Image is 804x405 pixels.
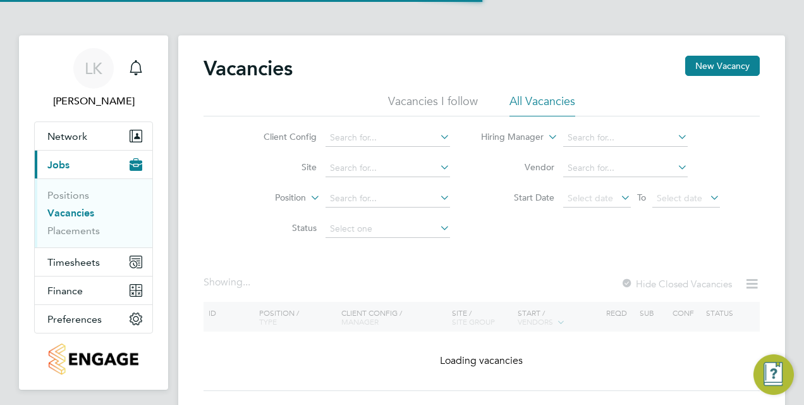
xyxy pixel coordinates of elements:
[326,159,450,177] input: Search for...
[47,256,100,268] span: Timesheets
[326,220,450,238] input: Select one
[657,192,702,204] span: Select date
[35,248,152,276] button: Timesheets
[621,278,732,290] label: Hide Closed Vacancies
[19,35,168,390] nav: Main navigation
[47,207,94,219] a: Vacancies
[85,60,102,77] span: LK
[243,276,250,289] span: ...
[35,151,152,178] button: Jobs
[47,225,100,237] a: Placements
[388,94,478,116] li: Vacancies I follow
[563,159,688,177] input: Search for...
[204,276,253,289] div: Showing
[244,131,317,142] label: Client Config
[35,178,152,247] div: Jobs
[35,305,152,333] button: Preferences
[633,189,650,206] span: To
[34,48,153,109] a: LK[PERSON_NAME]
[244,161,317,173] label: Site
[47,130,87,142] span: Network
[482,161,554,173] label: Vendor
[49,344,138,375] img: countryside-properties-logo-retina.png
[685,56,760,76] button: New Vacancy
[753,354,794,395] button: Engage Resource Center
[509,94,575,116] li: All Vacancies
[244,222,317,234] label: Status
[34,94,153,109] span: Liz Kennedy
[563,129,688,147] input: Search for...
[47,313,102,325] span: Preferences
[47,285,83,297] span: Finance
[326,129,450,147] input: Search for...
[35,277,152,304] button: Finance
[35,122,152,150] button: Network
[34,344,153,375] a: Go to home page
[471,131,544,144] label: Hiring Manager
[47,189,89,201] a: Positions
[233,192,306,204] label: Position
[326,190,450,208] input: Search for...
[204,56,293,81] h2: Vacancies
[568,192,613,204] span: Select date
[47,159,70,171] span: Jobs
[482,192,554,203] label: Start Date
